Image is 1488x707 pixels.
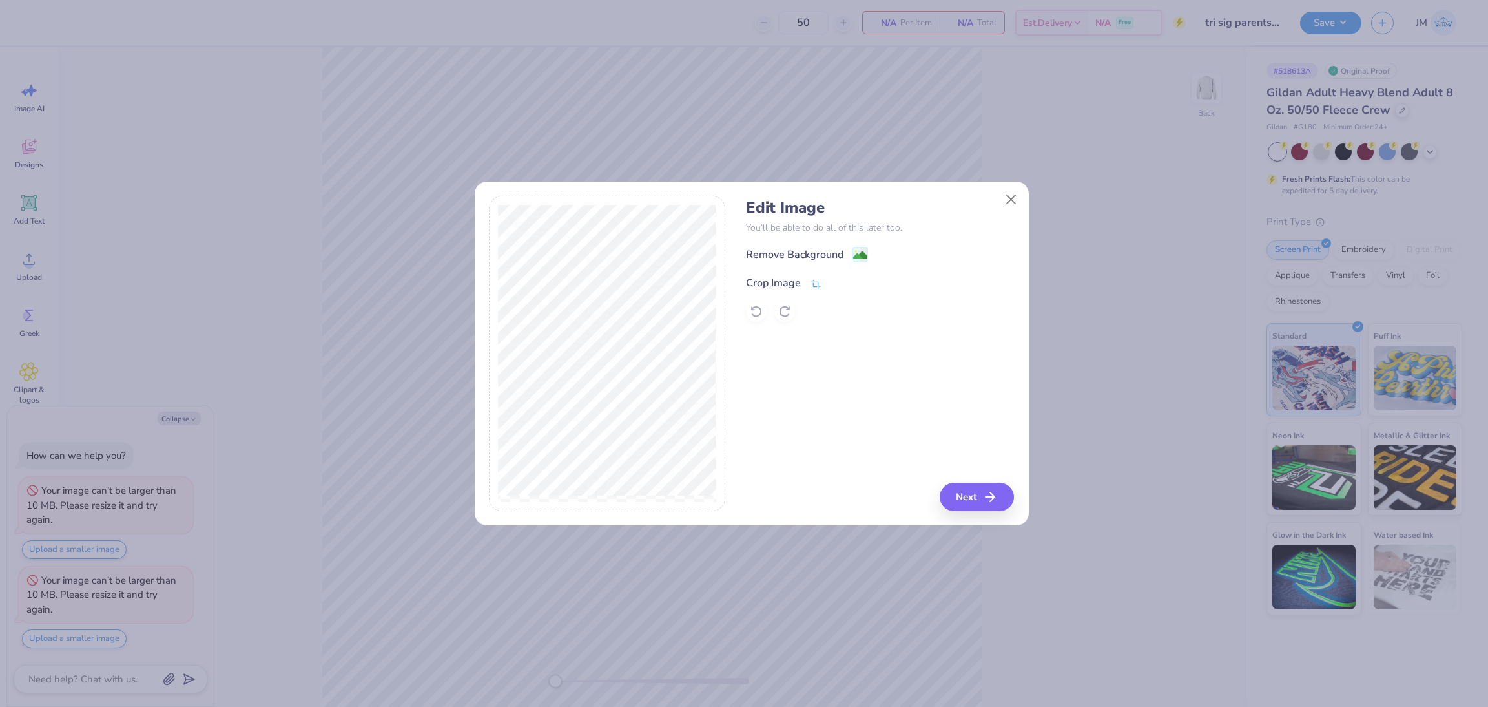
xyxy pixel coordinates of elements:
[940,483,1014,511] button: Next
[746,275,801,291] div: Crop Image
[746,221,1014,235] p: You’ll be able to do all of this later too.
[998,187,1023,211] button: Close
[746,247,843,262] div: Remove Background
[746,198,1014,217] h4: Edit Image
